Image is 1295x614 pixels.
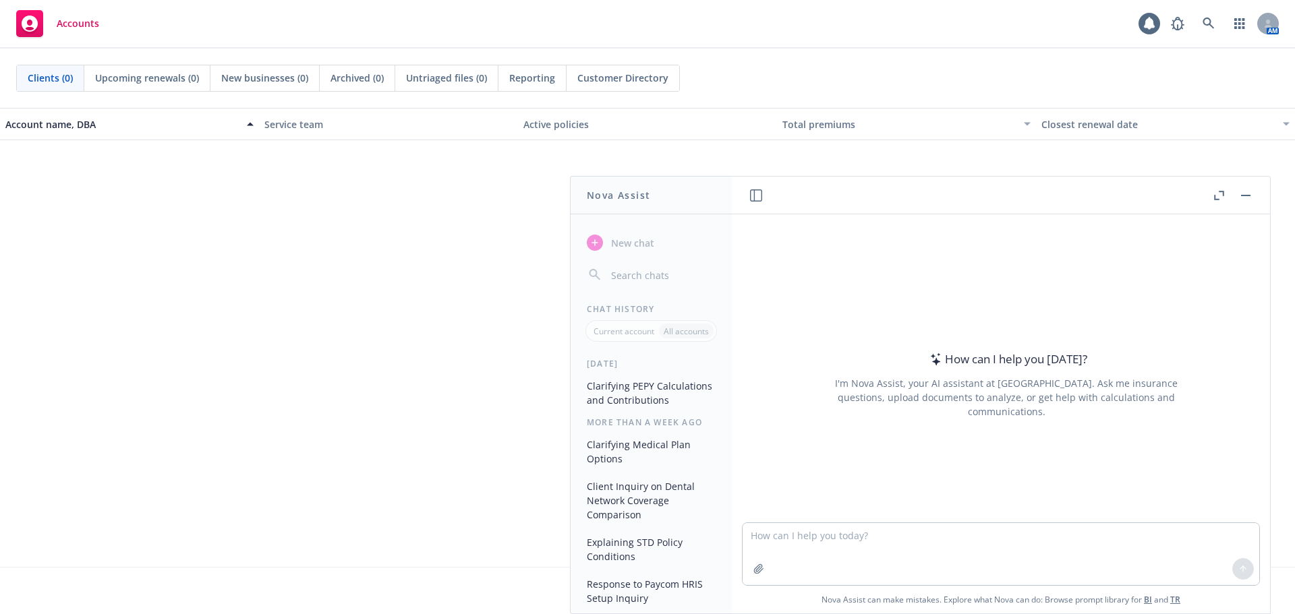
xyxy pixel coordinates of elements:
span: Clients (0) [28,71,73,85]
button: Response to Paycom HRIS Setup Inquiry [581,573,721,609]
a: Accounts [11,5,105,42]
h1: Nova Assist [587,188,650,202]
span: Nova Assist can make mistakes. Explore what Nova can do: Browse prompt library for and [822,586,1180,613]
span: New businesses (0) [221,71,308,85]
div: Service team [264,117,513,131]
a: Switch app [1226,10,1253,37]
div: Closest renewal date [1041,117,1275,131]
p: All accounts [664,326,709,337]
div: Total premiums [782,117,1016,131]
span: Reporting [509,71,555,85]
span: Upcoming renewals (0) [95,71,199,85]
span: Archived (0) [330,71,384,85]
button: Explaining STD Policy Conditions [581,531,721,567]
a: Report a Bug [1164,10,1191,37]
button: New chat [581,231,721,255]
p: Current account [594,326,654,337]
div: Chat History [571,303,732,315]
div: How can I help you [DATE]? [926,350,1087,368]
a: TR [1170,594,1180,605]
button: Client Inquiry on Dental Network Coverage Comparison [581,475,721,526]
div: Active policies [523,117,772,131]
div: More than a week ago [571,417,732,428]
span: Customer Directory [577,71,668,85]
div: I'm Nova Assist, your AI assistant at [GEOGRAPHIC_DATA]. Ask me insurance questions, upload docum... [817,376,1196,419]
button: Active policies [518,108,777,140]
button: Clarifying Medical Plan Options [581,433,721,470]
span: Untriaged files (0) [406,71,487,85]
div: [DATE] [571,358,732,369]
button: Closest renewal date [1036,108,1295,140]
div: Account name, DBA [5,117,239,131]
button: Service team [259,108,518,140]
button: Clarifying PEPY Calculations and Contributions [581,375,721,411]
span: New chat [608,236,654,250]
input: Search chats [608,266,716,284]
span: Accounts [57,18,99,29]
button: Total premiums [777,108,1036,140]
a: BI [1144,594,1152,605]
a: Search [1195,10,1222,37]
